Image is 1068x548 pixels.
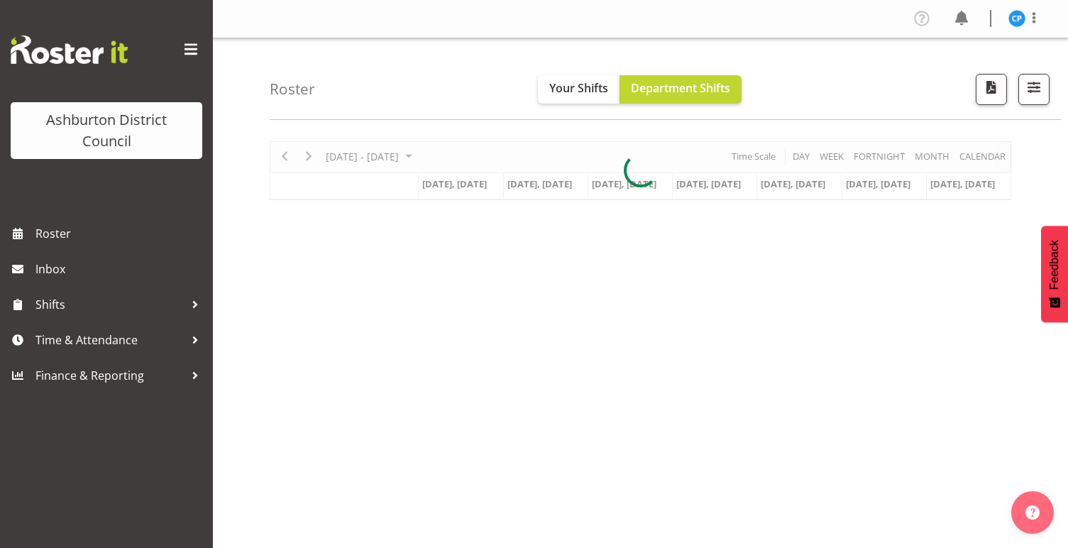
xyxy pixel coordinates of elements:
[270,81,315,97] h4: Roster
[631,80,730,96] span: Department Shifts
[35,258,206,280] span: Inbox
[976,74,1007,105] button: Download a PDF of the roster according to the set date range.
[1041,226,1068,322] button: Feedback - Show survey
[538,75,620,104] button: Your Shifts
[1048,240,1061,290] span: Feedback
[1008,10,1025,27] img: charin-phumcharoen11025.jpg
[35,329,185,351] span: Time & Attendance
[1018,74,1050,105] button: Filter Shifts
[35,294,185,315] span: Shifts
[25,109,188,152] div: Ashburton District Council
[549,80,608,96] span: Your Shifts
[35,365,185,386] span: Finance & Reporting
[35,223,206,244] span: Roster
[1025,505,1040,520] img: help-xxl-2.png
[620,75,742,104] button: Department Shifts
[11,35,128,64] img: Rosterit website logo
